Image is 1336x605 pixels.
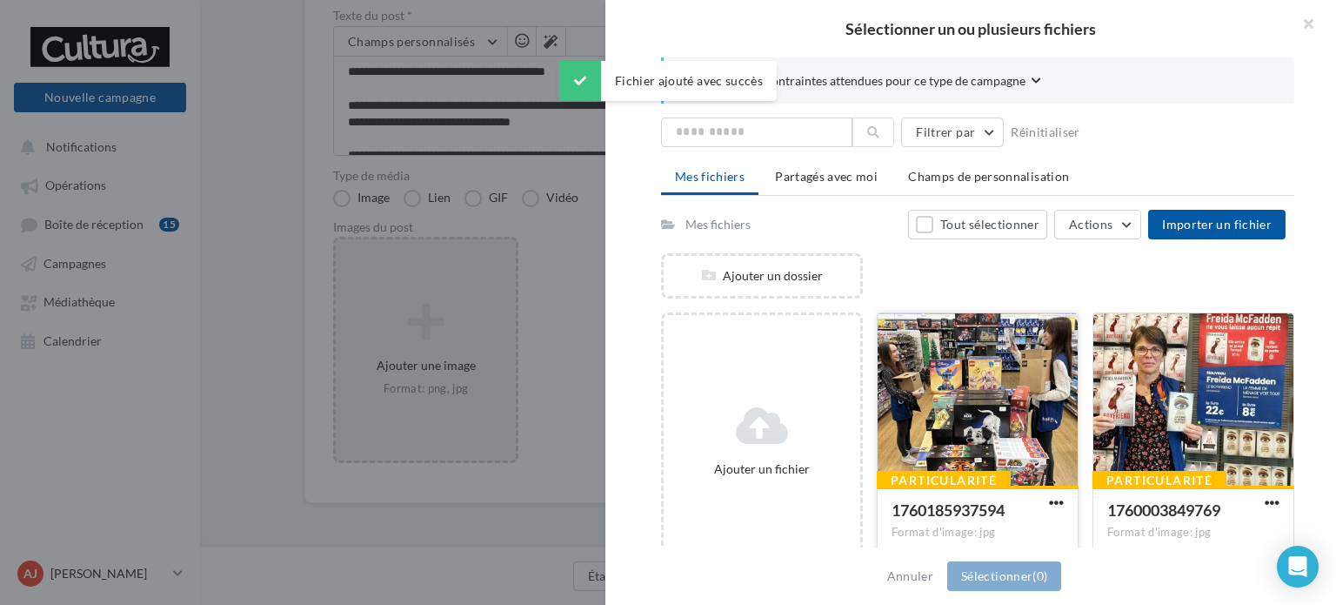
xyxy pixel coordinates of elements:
button: Importer un fichier [1148,210,1286,239]
div: Format d'image: jpg [1107,525,1279,541]
div: Format d'image: jpg [892,525,1064,541]
button: Filtrer par [901,118,1004,147]
span: 1760185937594 [892,501,1005,520]
span: Actions [1069,217,1112,232]
button: Annuler [880,566,940,587]
h2: Sélectionner un ou plusieurs fichiers [633,21,1308,37]
span: (0) [1032,568,1047,583]
button: Consulter les contraintes attendues pour ce type de campagne [691,71,1041,93]
div: Particularité [877,471,1011,490]
span: Champs de personnalisation [908,169,1069,184]
button: Réinitialiser [1004,122,1087,143]
span: Mes fichiers [675,169,745,184]
span: Consulter les contraintes attendues pour ce type de campagne [691,72,1025,90]
button: Actions [1054,210,1141,239]
div: Ajouter un dossier [664,267,860,285]
button: Sélectionner(0) [947,561,1061,591]
div: Mes fichiers [685,216,751,233]
span: Importer un fichier [1162,217,1272,232]
button: Tout sélectionner [908,210,1047,239]
div: Particularité [1092,471,1226,490]
span: 1760003849769 [1107,501,1220,520]
div: Fichier ajouté avec succès [559,61,777,101]
div: Ajouter un fichier [671,460,853,478]
span: Partagés avec moi [775,169,878,184]
div: Open Intercom Messenger [1277,546,1319,588]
